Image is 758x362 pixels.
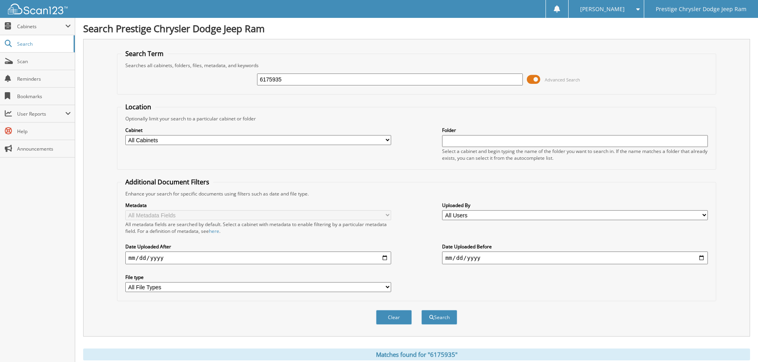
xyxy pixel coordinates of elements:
[8,4,68,14] img: scan123-logo-white.svg
[17,58,71,65] span: Scan
[121,62,712,69] div: Searches all cabinets, folders, files, metadata, and keywords
[17,23,65,30] span: Cabinets
[83,22,750,35] h1: Search Prestige Chrysler Dodge Jeep Ram
[125,202,391,209] label: Metadata
[442,202,708,209] label: Uploaded By
[17,93,71,100] span: Bookmarks
[17,110,65,117] span: User Reports
[125,252,391,264] input: start
[442,243,708,250] label: Date Uploaded Before
[580,7,625,12] span: [PERSON_NAME]
[121,178,213,186] legend: Additional Document Filters
[209,228,219,234] a: here
[125,243,391,250] label: Date Uploaded After
[121,49,168,58] legend: Search Term
[17,128,71,135] span: Help
[125,127,391,134] label: Cabinet
[376,310,412,325] button: Clear
[545,77,580,83] span: Advanced Search
[125,274,391,281] label: File type
[442,127,708,134] label: Folder
[656,7,746,12] span: Prestige Chrysler Dodge Jeep Ram
[17,145,71,152] span: Announcements
[121,115,712,122] div: Optionally limit your search to a particular cabinet or folder
[121,103,155,111] legend: Location
[442,252,708,264] input: end
[442,148,708,161] div: Select a cabinet and begin typing the name of the folder you want to search in. If the name match...
[121,190,712,197] div: Enhance your search for specific documents using filters such as date and file type.
[125,221,391,234] div: All metadata fields are searched by default. Select a cabinet with metadata to enable filtering b...
[17,75,71,82] span: Reminders
[83,348,750,360] div: Matches found for "6175935"
[17,41,70,47] span: Search
[421,310,457,325] button: Search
